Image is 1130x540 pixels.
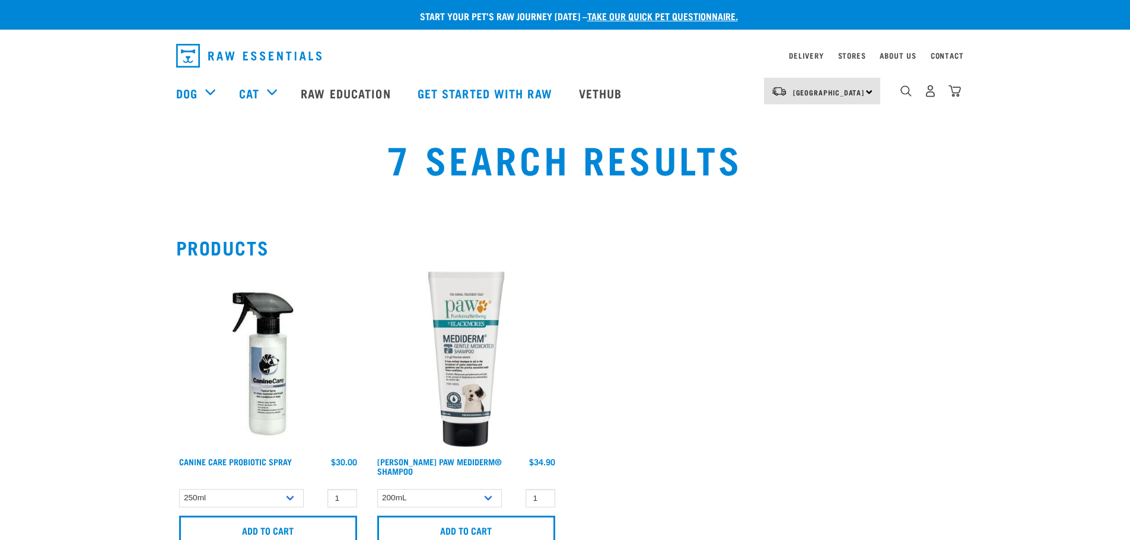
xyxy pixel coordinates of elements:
[838,53,866,57] a: Stores
[176,267,360,451] img: Canine Care
[948,85,961,97] img: home-icon@2x.png
[406,69,567,117] a: Get started with Raw
[771,86,787,97] img: van-moving.png
[167,39,964,72] nav: dropdown navigation
[176,237,954,258] h2: Products
[924,85,937,97] img: user.png
[239,84,259,102] a: Cat
[931,53,964,57] a: Contact
[793,90,865,94] span: [GEOGRAPHIC_DATA]
[789,53,823,57] a: Delivery
[327,489,357,507] input: 1
[179,459,292,464] a: Canine Care Probiotic Spray
[374,267,558,451] img: 9300807267127
[567,69,637,117] a: Vethub
[331,457,357,466] div: $30.00
[587,13,738,18] a: take our quick pet questionnaire.
[176,44,322,68] img: Raw Essentials Logo
[209,137,920,180] h1: 7 Search Results
[526,489,555,507] input: 1
[900,85,912,97] img: home-icon-1@2x.png
[880,53,916,57] a: About Us
[377,459,502,473] a: [PERSON_NAME] PAW MediDerm® Shampoo
[529,457,555,466] div: $34.90
[289,69,405,117] a: Raw Education
[176,84,198,102] a: Dog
